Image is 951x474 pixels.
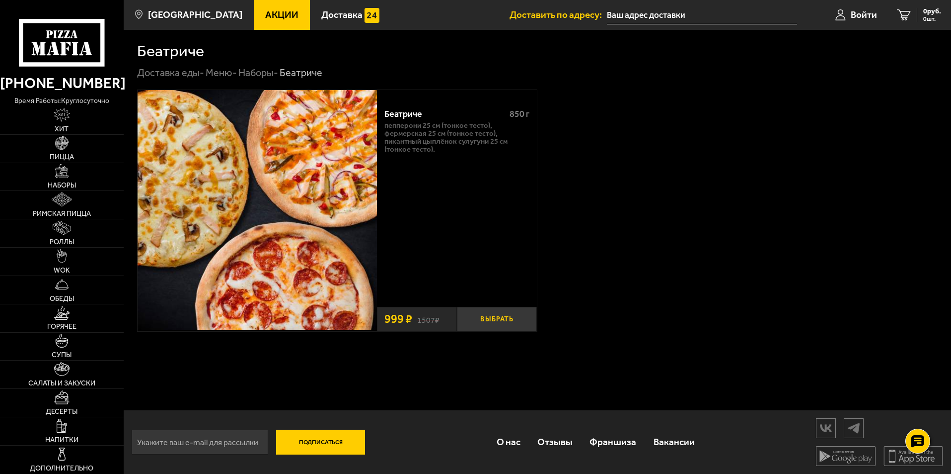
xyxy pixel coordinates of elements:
[148,10,242,19] span: [GEOGRAPHIC_DATA]
[50,239,74,246] span: Роллы
[52,352,72,359] span: Супы
[321,10,363,19] span: Доставка
[923,8,941,15] span: 0 руб.
[607,6,797,24] input: Ваш адрес доставки
[46,408,77,415] span: Десерты
[238,67,278,79] a: Наборы-
[47,323,76,330] span: Горячее
[645,426,703,458] a: Вакансии
[384,109,501,120] div: Беатриче
[54,267,70,274] span: WOK
[384,313,412,325] span: 999 ₽
[816,419,835,437] img: vk
[137,43,204,59] h1: Беатриче
[365,8,379,23] img: 15daf4d41897b9f0e9f617042186c801.svg
[33,210,91,217] span: Римская пицца
[138,90,377,331] a: Беатриче
[28,380,95,387] span: Салаты и закуски
[50,295,74,302] span: Обеды
[510,10,607,19] span: Доставить по адресу:
[137,67,204,79] a: Доставка еды-
[581,426,645,458] a: Франшиза
[50,154,74,161] span: Пицца
[276,430,366,455] button: Подписаться
[384,122,529,154] p: Пепперони 25 см (тонкое тесто), Фермерская 25 см (тонкое тесто), Пикантный цыплёнок сулугуни 25 с...
[510,108,529,119] span: 850 г
[457,307,537,331] button: Выбрать
[55,126,69,133] span: Хит
[923,16,941,22] span: 0 шт.
[851,10,877,19] span: Войти
[132,430,268,455] input: Укажите ваш e-mail для рассылки
[488,426,528,458] a: О нас
[844,419,863,437] img: tg
[30,465,93,472] span: Дополнительно
[280,67,322,80] div: Беатриче
[45,437,78,444] span: Напитки
[48,182,76,189] span: Наборы
[138,90,377,330] img: Беатриче
[529,426,581,458] a: Отзывы
[206,67,237,79] a: Меню-
[417,314,439,324] s: 1507 ₽
[265,10,298,19] span: Акции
